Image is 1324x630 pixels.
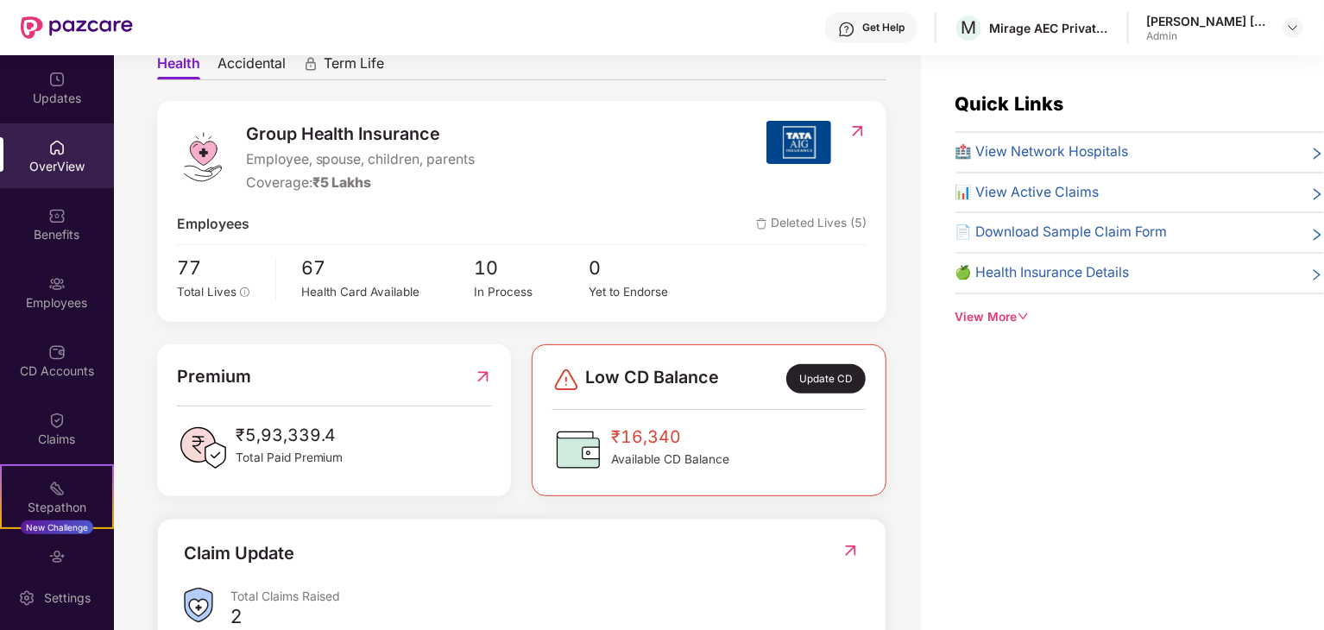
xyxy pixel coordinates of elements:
[177,131,229,183] img: logo
[955,308,1324,327] div: View More
[21,520,93,534] div: New Challenge
[177,422,229,474] img: PaidPremiumIcon
[39,589,96,607] div: Settings
[246,121,476,148] span: Group Health Insurance
[955,222,1168,243] span: 📄 Download Sample Claim Form
[955,92,1064,115] span: Quick Links
[303,56,318,72] div: animation
[474,254,589,283] span: 10
[1018,311,1030,323] span: down
[177,285,236,299] span: Total Lives
[48,71,66,88] img: svg+xml;base64,PHN2ZyBpZD0iVXBkYXRlZCIgeG1sbnM9Imh0dHA6Ly93d3cudzMub3JnLzIwMDAvc3ZnIiB3aWR0aD0iMj...
[1310,266,1324,284] span: right
[324,54,384,79] span: Term Life
[611,450,729,469] span: Available CD Balance
[585,364,719,394] span: Low CD Balance
[838,21,855,38] img: svg+xml;base64,PHN2ZyBpZD0iSGVscC0zMngzMiIgeG1sbnM9Imh0dHA6Ly93d3cudzMub3JnLzIwMDAvc3ZnIiB3aWR0aD...
[474,283,589,301] div: In Process
[862,21,905,35] div: Get Help
[236,449,344,468] span: Total Paid Premium
[961,17,977,38] span: M
[48,343,66,361] img: svg+xml;base64,PHN2ZyBpZD0iQ0RfQWNjb3VudHMiIGRhdGEtbmFtZT0iQ0QgQWNjb3VudHMiIHhtbG5zPSJodHRwOi8vd3...
[236,422,344,449] span: ₹5,93,339.4
[246,173,476,194] div: Coverage:
[1286,21,1300,35] img: svg+xml;base64,PHN2ZyBpZD0iRHJvcGRvd24tMzJ4MzIiIHhtbG5zPSJodHRwOi8vd3d3LnczLm9yZy8yMDAwL3N2ZyIgd2...
[246,149,476,171] span: Employee, spouse, children, parents
[955,262,1130,284] span: 🍏 Health Insurance Details
[157,54,200,79] span: Health
[48,480,66,497] img: svg+xml;base64,PHN2ZyB4bWxucz0iaHR0cDovL3d3dy53My5vcmcvMjAwMC9zdmciIHdpZHRoPSIyMSIgaGVpZ2h0PSIyMC...
[177,254,263,283] span: 77
[756,218,767,230] img: deleteIcon
[184,588,213,623] img: ClaimsSummaryIcon
[230,604,242,628] div: 2
[240,287,250,298] span: info-circle
[955,142,1129,163] span: 🏥 View Network Hospitals
[48,548,66,565] img: svg+xml;base64,PHN2ZyBpZD0iRW5kb3JzZW1lbnRzIiB4bWxucz0iaHR0cDovL3d3dy53My5vcmcvMjAwMC9zdmciIHdpZH...
[552,424,604,476] img: CDBalanceIcon
[302,254,475,283] span: 67
[1310,186,1324,204] span: right
[1310,145,1324,163] span: right
[184,540,294,567] div: Claim Update
[756,214,867,236] span: Deleted Lives (5)
[302,283,475,301] div: Health Card Available
[48,139,66,156] img: svg+xml;base64,PHN2ZyBpZD0iSG9tZSIgeG1sbnM9Imh0dHA6Ly93d3cudzMub3JnLzIwMDAvc3ZnIiB3aWR0aD0iMjAiIG...
[48,412,66,429] img: svg+xml;base64,PHN2ZyBpZD0iQ2xhaW0iIHhtbG5zPSJodHRwOi8vd3d3LnczLm9yZy8yMDAwL3N2ZyIgd2lkdGg9IjIwIi...
[589,254,704,283] span: 0
[989,20,1110,36] div: Mirage AEC Private Limited
[177,214,249,236] span: Employees
[1146,29,1267,43] div: Admin
[21,16,133,39] img: New Pazcare Logo
[611,424,729,450] span: ₹16,340
[766,121,831,164] img: insurerIcon
[48,207,66,224] img: svg+xml;base64,PHN2ZyBpZD0iQmVuZWZpdHMiIHhtbG5zPSJodHRwOi8vd3d3LnczLm9yZy8yMDAwL3N2ZyIgd2lkdGg9Ij...
[177,363,251,390] span: Premium
[18,589,35,607] img: svg+xml;base64,PHN2ZyBpZD0iU2V0dGluZy0yMHgyMCIgeG1sbnM9Imh0dHA6Ly93d3cudzMub3JnLzIwMDAvc3ZnIiB3aW...
[312,174,372,191] span: ₹5 Lakhs
[552,366,580,394] img: svg+xml;base64,PHN2ZyBpZD0iRGFuZ2VyLTMyeDMyIiB4bWxucz0iaHR0cDovL3d3dy53My5vcmcvMjAwMC9zdmciIHdpZH...
[848,123,867,140] img: RedirectIcon
[786,364,866,394] div: Update CD
[218,54,286,79] span: Accidental
[48,275,66,293] img: svg+xml;base64,PHN2ZyBpZD0iRW1wbG95ZWVzIiB4bWxucz0iaHR0cDovL3d3dy53My5vcmcvMjAwMC9zdmciIHdpZHRoPS...
[230,588,860,604] div: Total Claims Raised
[474,363,492,390] img: RedirectIcon
[1146,13,1267,29] div: [PERSON_NAME] [PERSON_NAME]
[2,499,112,516] div: Stepathon
[1310,225,1324,243] span: right
[842,542,860,559] img: RedirectIcon
[589,283,704,301] div: Yet to Endorse
[955,182,1100,204] span: 📊 View Active Claims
